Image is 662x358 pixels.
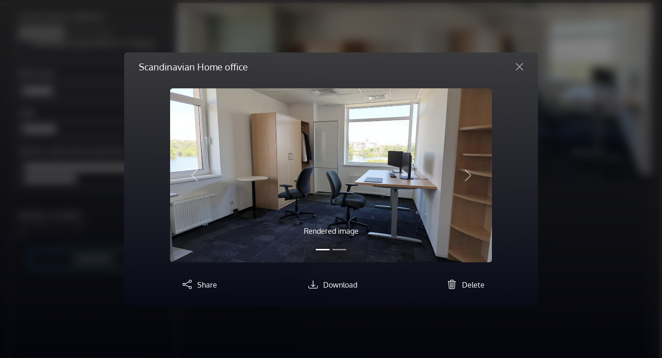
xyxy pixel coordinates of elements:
[316,244,330,255] button: Slide 1
[170,88,492,262] img: homestyler-20250823-1-jb75n9.jpg
[332,244,346,255] button: Slide 2
[323,280,357,289] span: Download
[218,225,444,237] p: Rendered image
[197,280,217,289] span: Share
[139,60,248,74] h5: Scandinavian Home office
[508,59,531,74] button: Close
[444,277,485,291] button: Delete
[179,280,217,289] a: Share
[305,280,357,289] a: Download
[462,280,485,289] span: Delete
